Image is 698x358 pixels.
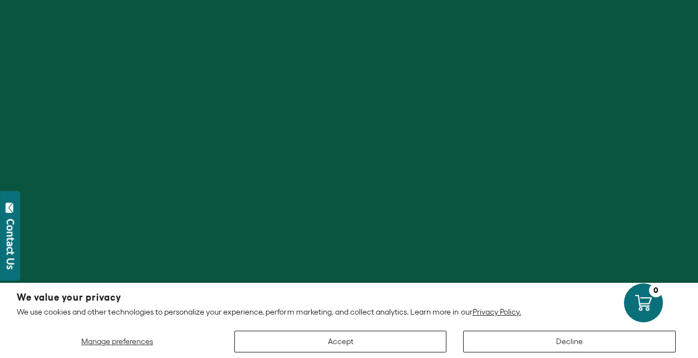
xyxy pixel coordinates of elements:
[17,331,218,352] button: Manage preferences
[649,283,663,297] div: 0
[473,307,521,316] a: Privacy Policy.
[17,307,681,317] p: We use cookies and other technologies to personalize your experience, perform marketing, and coll...
[17,293,681,302] h2: We value your privacy
[81,337,153,346] span: Manage preferences
[234,331,447,352] button: Accept
[463,331,676,352] button: Decline
[5,219,16,269] div: Contact Us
